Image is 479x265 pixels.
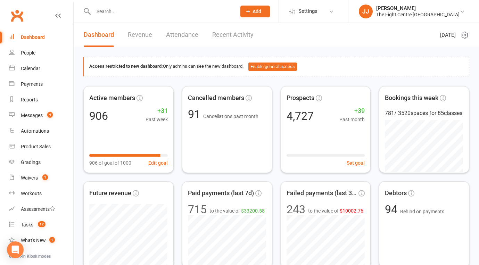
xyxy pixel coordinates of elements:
span: Cancelled members [188,93,244,103]
div: 781 / 3520 spaces for 85 classes [385,109,463,118]
a: What's New1 [9,233,73,248]
a: Calendar [9,61,73,76]
span: Add [253,9,261,14]
span: [DATE] [440,31,456,39]
span: 1 [42,174,48,180]
div: Reports [21,97,38,102]
span: Paid payments (last 7d) [188,188,254,198]
span: Cancellations past month [203,114,258,119]
span: Past month [339,116,365,123]
a: Clubworx [8,7,26,24]
span: $10002.76 [340,208,363,214]
span: 94 [385,203,400,216]
span: 4 [47,112,53,118]
span: 906 of goal of 1000 [89,159,131,167]
div: Open Intercom Messenger [7,241,24,258]
input: Search... [91,7,231,16]
button: Set goal [347,159,365,167]
a: Product Sales [9,139,73,155]
a: Tasks 12 [9,217,73,233]
span: Active members [89,93,135,103]
a: Dashboard [9,30,73,45]
div: 715 [188,204,207,215]
span: +31 [146,106,168,116]
div: Only admins can see the new dashboard. [89,63,464,71]
div: Gradings [21,159,41,165]
a: Assessments [9,201,73,217]
span: 12 [38,221,46,227]
span: $33200.58 [241,208,265,214]
div: Payments [21,81,43,87]
a: Revenue [128,23,152,47]
div: Workouts [21,191,42,196]
a: Dashboard [84,23,114,47]
div: 243 [287,204,305,215]
div: Calendar [21,66,40,71]
div: Assessments [21,206,55,212]
div: Dashboard [21,34,45,40]
span: Bookings this week [385,93,438,103]
strong: Access restricted to new dashboard: [89,64,163,69]
a: Waivers 1 [9,170,73,186]
span: 91 [188,108,203,121]
div: Tasks [21,222,33,227]
span: Failed payments (last 30d) [287,188,357,198]
div: Automations [21,128,49,134]
a: Payments [9,76,73,92]
span: Past week [146,116,168,123]
span: to the value of [209,207,265,215]
div: JJ [359,5,373,18]
div: 906 [89,110,108,122]
span: Future revenue [89,188,131,198]
button: Enable general access [248,63,297,71]
div: 4,727 [287,110,314,122]
span: Behind on payments [400,209,444,214]
div: Messages [21,113,43,118]
a: Recent Activity [212,23,254,47]
span: to the value of [308,207,363,215]
a: Attendance [166,23,198,47]
a: Automations [9,123,73,139]
div: Product Sales [21,144,51,149]
div: Waivers [21,175,38,181]
a: Gradings [9,155,73,170]
a: Workouts [9,186,73,201]
span: 1 [49,237,55,243]
span: Prospects [287,93,314,103]
div: The Fight Centre [GEOGRAPHIC_DATA] [376,11,460,18]
div: What's New [21,238,46,243]
button: Add [240,6,270,17]
span: Settings [298,3,317,19]
a: Reports [9,92,73,108]
span: +39 [339,106,365,116]
a: Messages 4 [9,108,73,123]
div: People [21,50,35,56]
button: Edit goal [148,159,168,167]
div: [PERSON_NAME] [376,5,460,11]
span: Debtors [385,188,407,198]
a: People [9,45,73,61]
